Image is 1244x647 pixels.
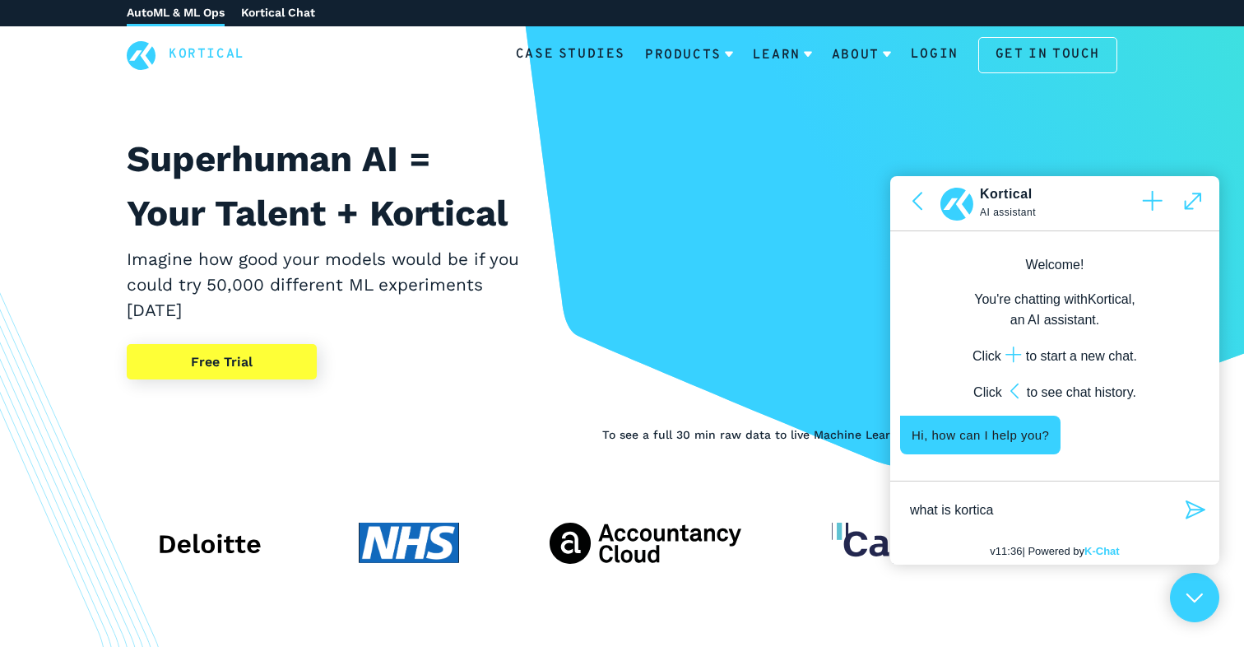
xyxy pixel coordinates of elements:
[832,523,960,564] img: Capita client logo
[151,523,267,564] img: Deloitte client logo
[359,523,459,564] img: NHS client logo
[602,132,1117,421] iframe: YouTube video player
[516,44,625,66] a: Case Studies
[832,34,891,77] a: About
[169,44,245,66] a: Kortical
[127,132,523,240] h1: Superhuman AI = Your Talent + Kortical
[127,344,317,380] a: Free Trial
[753,34,812,77] a: Learn
[645,34,733,77] a: Products
[602,426,1117,444] p: To see a full 30 min raw data to live Machine Learning app build, click .
[911,44,959,66] a: Login
[550,523,741,564] img: The Accountancy Cloud client logo
[978,37,1117,73] a: Get in touch
[127,247,523,324] h2: Imagine how good your models would be if you could try 50,000 different ML experiments [DATE]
